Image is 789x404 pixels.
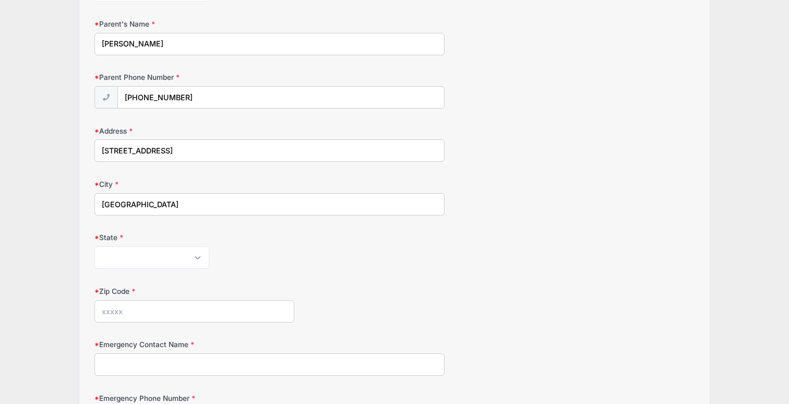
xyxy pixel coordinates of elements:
label: State [94,232,294,243]
label: Emergency Contact Name [94,339,294,350]
label: Parent's Name [94,19,294,29]
label: Address [94,126,294,136]
label: Parent Phone Number [94,72,294,82]
label: City [94,179,294,189]
label: Zip Code [94,286,294,296]
input: xxxxx [94,300,294,323]
label: Emergency Phone Number [94,393,294,403]
input: (xxx) xxx-xxxx [117,86,445,109]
